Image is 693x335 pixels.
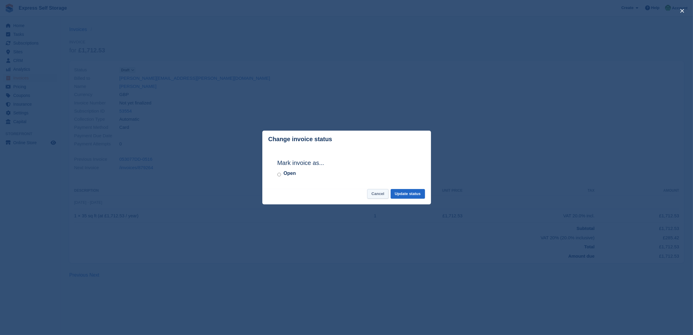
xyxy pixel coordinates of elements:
button: close [677,6,687,16]
p: Change invoice status [268,136,332,143]
button: Cancel [367,189,389,199]
label: Open [283,170,296,177]
button: Update status [391,189,425,199]
h2: Mark invoice as... [277,158,416,167]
